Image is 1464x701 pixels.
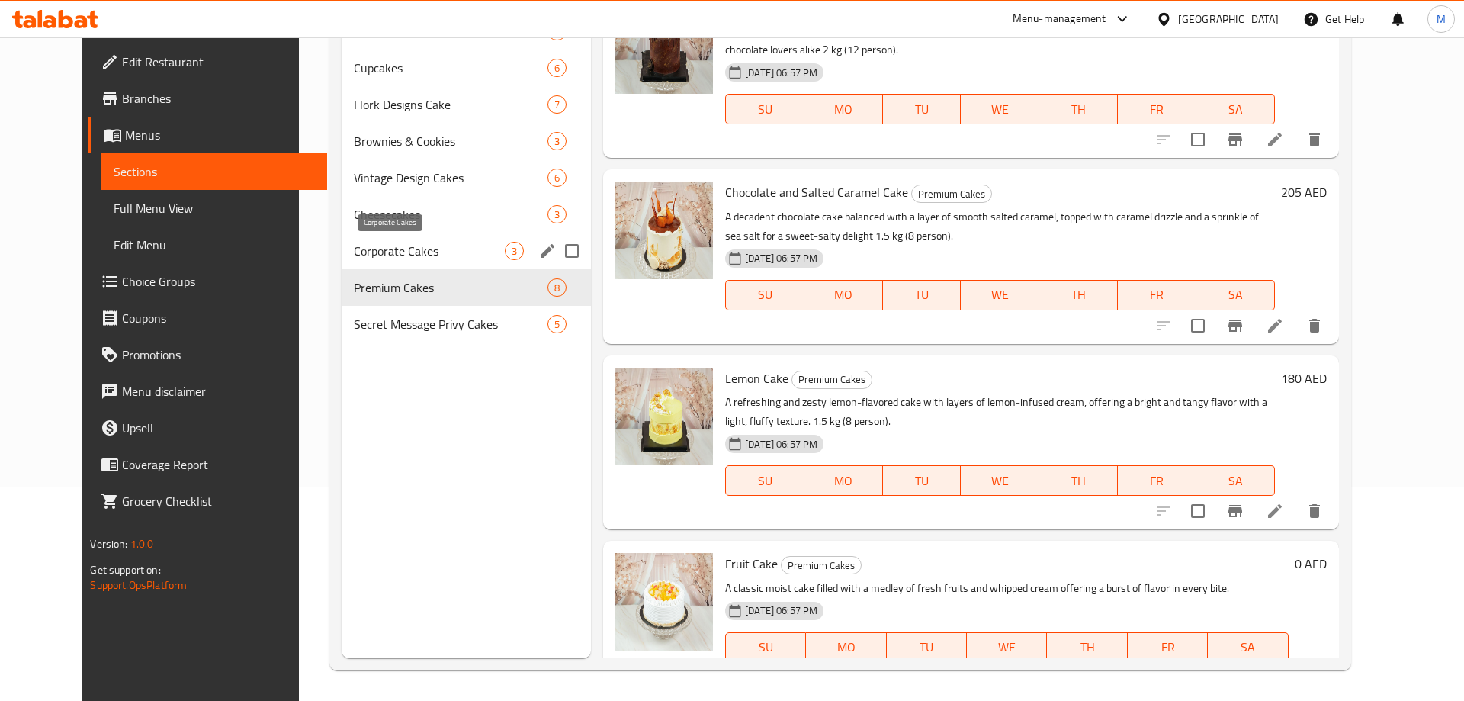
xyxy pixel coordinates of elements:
[725,21,1274,59] p: A rich and bold chocolate cake with a deep coffee flavor, layered with mocha fudge frosting, perf...
[1124,98,1190,121] span: FR
[911,185,992,203] div: Premium Cakes
[889,470,955,492] span: TU
[883,280,962,310] button: TU
[1039,94,1118,124] button: TH
[548,98,566,112] span: 7
[342,50,591,86] div: Cupcakes6
[1182,124,1214,156] span: Select to update
[973,636,1041,658] span: WE
[342,123,591,159] div: Brownies & Cookies3
[547,59,567,77] div: items
[725,367,788,390] span: Lemon Cake
[1202,98,1269,121] span: SA
[804,280,883,310] button: MO
[725,393,1274,431] p: A refreshing and zesty lemon-flavored cake with layers of lemon-infused cream, offering a bright ...
[782,557,861,574] span: Premium Cakes
[130,534,154,554] span: 1.0.0
[90,534,127,554] span: Version:
[887,632,967,663] button: TU
[889,98,955,121] span: TU
[1281,182,1327,203] h6: 205 AED
[889,284,955,306] span: TU
[354,205,547,223] span: Cheesecakes
[732,636,800,658] span: SU
[804,465,883,496] button: MO
[812,636,880,658] span: MO
[781,556,862,574] div: Premium Cakes
[548,281,566,295] span: 8
[804,94,883,124] button: MO
[1437,11,1446,27] span: M
[90,560,160,580] span: Get support on:
[342,196,591,233] div: Cheesecakes3
[101,153,327,190] a: Sections
[961,465,1039,496] button: WE
[354,132,547,150] div: Brownies & Cookies
[88,80,327,117] a: Branches
[547,169,567,187] div: items
[1047,632,1127,663] button: TH
[739,66,823,80] span: [DATE] 06:57 PM
[1118,94,1196,124] button: FR
[1202,284,1269,306] span: SA
[1296,121,1333,158] button: delete
[725,579,1288,598] p: A classic moist cake filled with a medley of fresh fruits and whipped cream offering a burst of f...
[1196,280,1275,310] button: SA
[1045,98,1112,121] span: TH
[912,185,991,203] span: Premium Cakes
[967,470,1033,492] span: WE
[125,126,315,144] span: Menus
[122,309,315,327] span: Coupons
[1182,495,1214,527] span: Select to update
[739,251,823,265] span: [DATE] 06:57 PM
[547,315,567,333] div: items
[732,470,798,492] span: SU
[88,263,327,300] a: Choice Groups
[1296,307,1333,344] button: delete
[1196,465,1275,496] button: SA
[342,159,591,196] div: Vintage Design Cakes6
[1045,284,1112,306] span: TH
[1134,636,1202,658] span: FR
[548,207,566,222] span: 3
[536,240,559,262] button: edit
[725,94,804,124] button: SU
[732,98,798,121] span: SU
[1118,280,1196,310] button: FR
[725,181,908,204] span: Chocolate and Salted Caramel Cake
[342,86,591,123] div: Flork Designs Cake7
[354,59,547,77] span: Cupcakes
[1266,317,1284,335] a: Edit menu item
[883,465,962,496] button: TU
[547,205,567,223] div: items
[732,284,798,306] span: SU
[1196,94,1275,124] button: SA
[1124,470,1190,492] span: FR
[1208,632,1288,663] button: SA
[725,465,804,496] button: SU
[88,117,327,153] a: Menus
[547,132,567,150] div: items
[1053,636,1121,658] span: TH
[1296,493,1333,529] button: delete
[342,269,591,306] div: Premium Cakes8
[1013,10,1106,28] div: Menu-management
[122,89,315,108] span: Branches
[342,306,591,342] div: Secret Message Privy Cakes5
[725,552,778,575] span: Fruit Cake
[354,242,505,260] span: Corporate Cakes
[354,95,547,114] span: Flork Designs Cake
[114,199,315,217] span: Full Menu View
[548,134,566,149] span: 3
[1182,310,1214,342] span: Select to update
[791,371,872,389] div: Premium Cakes
[354,169,547,187] span: Vintage Design Cakes
[615,368,713,465] img: Lemon Cake
[122,419,315,437] span: Upsell
[811,98,877,121] span: MO
[122,455,315,474] span: Coverage Report
[547,95,567,114] div: items
[792,371,872,388] span: Premium Cakes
